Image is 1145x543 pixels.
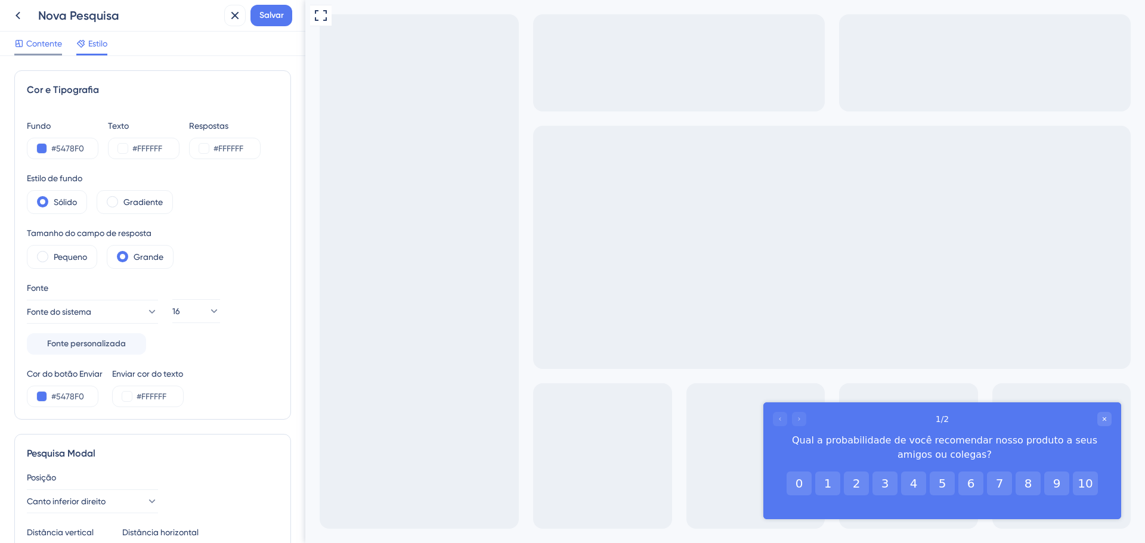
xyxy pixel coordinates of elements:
[54,197,77,207] font: Sólido
[172,306,180,316] font: 16
[27,333,146,355] button: Fonte personalizada
[123,197,163,207] font: Gradiente
[47,339,126,349] font: Fonte personalizada
[134,252,163,262] font: Grande
[27,228,151,238] font: Tamanho do campo de resposta
[38,8,119,23] font: Nova Pesquisa
[27,369,103,378] font: Cor do botão Enviar
[27,283,48,293] font: Fonte
[27,497,106,506] font: Canto inferior direito
[27,300,158,324] button: Fonte do sistema
[259,10,284,20] font: Salvar
[108,121,129,131] font: Texto
[27,448,95,459] font: Pesquisa Modal
[250,5,292,26] button: Salvar
[458,402,816,519] iframe: Pesquisa de orientação ao usuário
[189,121,228,131] font: Respostas
[27,84,99,95] font: Cor e Tipografia
[88,39,107,48] font: Estilo
[26,39,62,48] font: Contente
[27,173,82,183] font: Estilo de fundo
[27,489,158,513] button: Canto inferior direito
[172,299,220,323] button: 16
[112,369,183,378] font: Enviar cor do texto
[27,528,94,537] font: Distância vertical
[27,307,91,317] font: Fonte do sistema
[54,252,87,262] font: Pequeno
[27,473,56,482] font: Posição
[27,121,51,131] font: Fundo
[122,528,199,537] font: Distância horizontal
